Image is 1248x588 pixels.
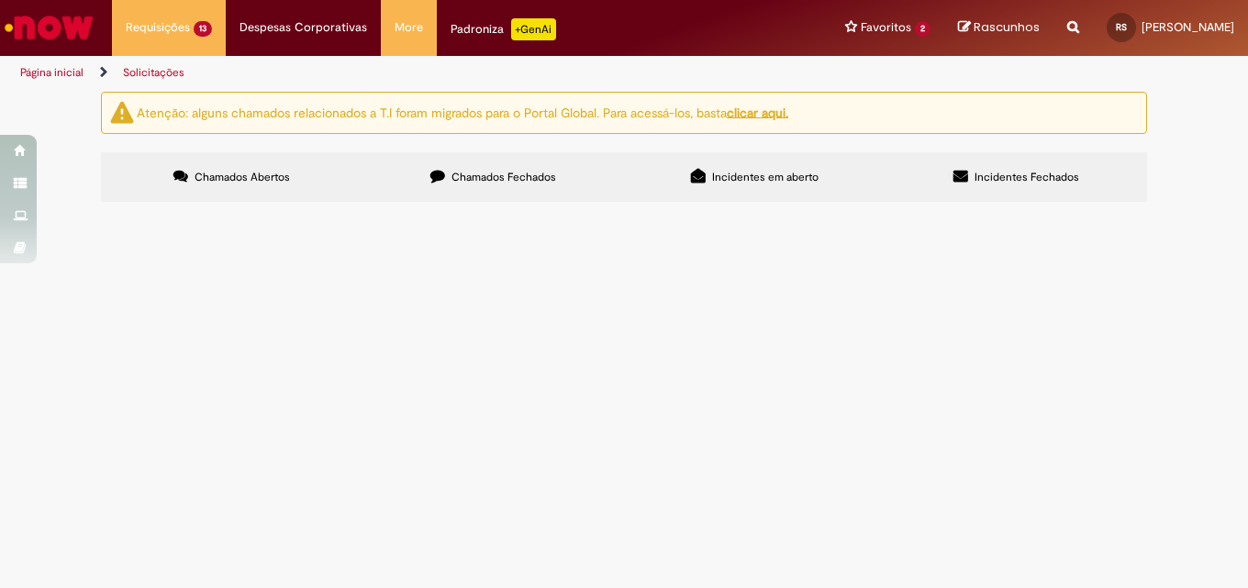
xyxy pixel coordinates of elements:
[395,18,423,37] span: More
[240,18,367,37] span: Despesas Corporativas
[958,19,1040,37] a: Rascunhos
[712,170,819,184] span: Incidentes em aberto
[975,170,1079,184] span: Incidentes Fechados
[123,65,184,80] a: Solicitações
[194,21,212,37] span: 13
[974,18,1040,36] span: Rascunhos
[915,21,930,37] span: 2
[14,56,819,90] ul: Trilhas de página
[451,18,556,40] div: Padroniza
[2,9,96,46] img: ServiceNow
[195,170,290,184] span: Chamados Abertos
[1142,19,1234,35] span: [PERSON_NAME]
[861,18,911,37] span: Favoritos
[126,18,190,37] span: Requisições
[451,170,556,184] span: Chamados Fechados
[511,18,556,40] p: +GenAi
[1116,21,1127,33] span: RS
[727,104,788,120] a: clicar aqui.
[137,104,788,120] ng-bind-html: Atenção: alguns chamados relacionados a T.I foram migrados para o Portal Global. Para acessá-los,...
[20,65,84,80] a: Página inicial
